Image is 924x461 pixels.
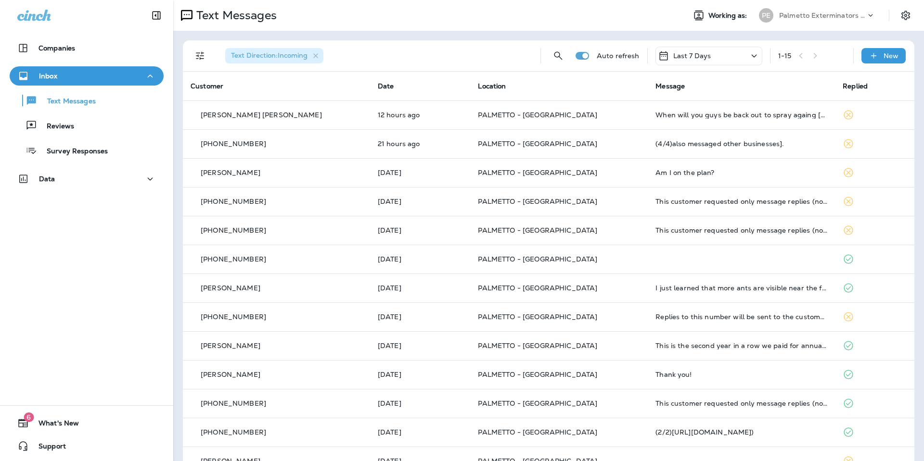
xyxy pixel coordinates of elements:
div: (4/4)also messaged other businesses]. [655,140,827,148]
p: [PHONE_NUMBER] [201,428,266,436]
button: Collapse Sidebar [143,6,170,25]
p: New [884,52,898,60]
p: [PERSON_NAME] [201,342,260,349]
p: Survey Responses [37,147,108,156]
div: This customer requested only message replies (no calls). Reply here or respond via your LSA dashb... [655,399,827,407]
button: Filters [191,46,210,65]
span: Replied [843,82,868,90]
p: Sep 8, 2025 11:10 AM [378,255,463,263]
div: This customer requested only message replies (no calls). Reply here or respond via your LSA dashb... [655,226,827,234]
span: PALMETTO - [GEOGRAPHIC_DATA] [478,168,597,177]
button: Inbox [10,66,164,86]
span: PALMETTO - [GEOGRAPHIC_DATA] [478,341,597,350]
span: Date [378,82,394,90]
div: Replies to this number will be sent to the customer. You can also choose to call the customer thr... [655,313,827,321]
span: PALMETTO - [GEOGRAPHIC_DATA] [478,428,597,436]
p: [PERSON_NAME] [201,284,260,292]
div: (2/2)https://g.co/homeservices/JLaVB) [655,428,827,436]
p: Text Messages [192,8,277,23]
p: [PHONE_NUMBER] [201,399,266,407]
span: PALMETTO - [GEOGRAPHIC_DATA] [478,255,597,263]
span: Working as: [708,12,749,20]
div: Thank you! [655,371,827,378]
p: Sep 3, 2025 10:05 AM [378,399,463,407]
p: [PERSON_NAME] [201,371,260,378]
div: Text Direction:Incoming [225,48,323,63]
span: Customer [191,82,223,90]
button: 6What's New [10,413,164,433]
p: Sep 7, 2025 01:58 PM [378,284,463,292]
p: [PERSON_NAME] [201,169,260,176]
p: Sep 5, 2025 10:25 AM [378,313,463,321]
p: Sep 3, 2025 05:43 PM [378,371,463,378]
p: [PHONE_NUMBER] [201,255,266,263]
span: Support [29,442,66,454]
p: Sep 2, 2025 01:20 PM [378,428,463,436]
span: PALMETTO - [GEOGRAPHIC_DATA] [478,399,597,408]
div: This is the second year in a row we paid for annual termite inspection and not a word as to when ... [655,342,827,349]
p: Sep 4, 2025 06:19 PM [378,342,463,349]
button: Data [10,169,164,188]
p: [PHONE_NUMBER] [201,313,266,321]
button: Text Messages [10,90,164,111]
span: PALMETTO - [GEOGRAPHIC_DATA] [478,226,597,235]
span: PALMETTO - [GEOGRAPHIC_DATA] [478,111,597,119]
p: Reviews [37,122,74,131]
span: PALMETTO - [GEOGRAPHIC_DATA] [478,312,597,321]
div: This customer requested only message replies (no calls). Reply here or respond via your LSA dashb... [655,198,827,205]
span: Message [655,82,685,90]
p: Last 7 Days [673,52,711,60]
div: Am I on the plan? [655,169,827,176]
p: Data [39,175,55,183]
span: PALMETTO - [GEOGRAPHIC_DATA] [478,197,597,206]
p: Auto refresh [597,52,640,60]
div: When will you guys be back out to spray againg 835 ranch rd charlotte nc 28208 [655,111,827,119]
span: PALMETTO - [GEOGRAPHIC_DATA] [478,370,597,379]
div: I just learned that more ants are visible near the front and back patios and along one of our fen... [655,284,827,292]
p: Sep 9, 2025 11:12 AM [378,198,463,205]
div: PE [759,8,773,23]
p: Sep 9, 2025 01:11 PM [378,169,463,176]
p: Sep 9, 2025 03:55 PM [378,140,463,148]
span: Text Direction : Incoming [231,51,308,60]
button: Search Messages [549,46,568,65]
p: Companies [38,44,75,52]
button: Support [10,436,164,456]
p: [PHONE_NUMBER] [201,226,266,234]
p: [PERSON_NAME] [PERSON_NAME] [201,111,322,119]
p: Palmetto Exterminators LLC [779,12,866,19]
p: Sep 10, 2025 01:15 AM [378,111,463,119]
button: Survey Responses [10,140,164,161]
p: [PHONE_NUMBER] [201,198,266,205]
span: What's New [29,419,79,431]
div: 1 - 15 [778,52,792,60]
button: Companies [10,38,164,58]
span: Location [478,82,506,90]
p: Sep 8, 2025 12:38 PM [378,226,463,234]
p: Text Messages [38,97,96,106]
button: Reviews [10,115,164,136]
span: 6 [24,412,34,422]
p: [PHONE_NUMBER] [201,140,266,148]
button: Settings [897,7,914,24]
span: PALMETTO - [GEOGRAPHIC_DATA] [478,139,597,148]
p: Inbox [39,72,57,80]
span: PALMETTO - [GEOGRAPHIC_DATA] [478,284,597,292]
